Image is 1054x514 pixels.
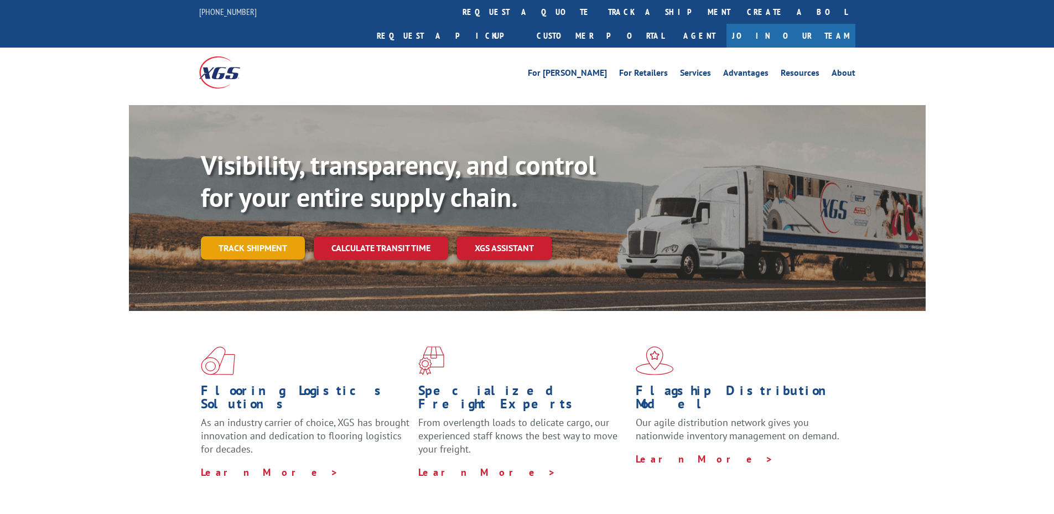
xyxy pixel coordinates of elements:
[201,384,410,416] h1: Flooring Logistics Solutions
[636,384,845,416] h1: Flagship Distribution Model
[672,24,726,48] a: Agent
[418,416,627,465] p: From overlength loads to delicate cargo, our experienced staff knows the best way to move your fr...
[636,453,773,465] a: Learn More >
[726,24,855,48] a: Join Our Team
[418,384,627,416] h1: Specialized Freight Experts
[418,346,444,375] img: xgs-icon-focused-on-flooring-red
[201,466,339,479] a: Learn More >
[781,69,819,81] a: Resources
[619,69,668,81] a: For Retailers
[680,69,711,81] a: Services
[528,24,672,48] a: Customer Portal
[636,346,674,375] img: xgs-icon-flagship-distribution-model-red
[457,236,552,260] a: XGS ASSISTANT
[418,466,556,479] a: Learn More >
[832,69,855,81] a: About
[201,148,596,214] b: Visibility, transparency, and control for your entire supply chain.
[314,236,448,260] a: Calculate transit time
[201,346,235,375] img: xgs-icon-total-supply-chain-intelligence-red
[201,236,305,259] a: Track shipment
[368,24,528,48] a: Request a pickup
[201,416,409,455] span: As an industry carrier of choice, XGS has brought innovation and dedication to flooring logistics...
[199,6,257,17] a: [PHONE_NUMBER]
[723,69,769,81] a: Advantages
[636,416,839,442] span: Our agile distribution network gives you nationwide inventory management on demand.
[528,69,607,81] a: For [PERSON_NAME]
